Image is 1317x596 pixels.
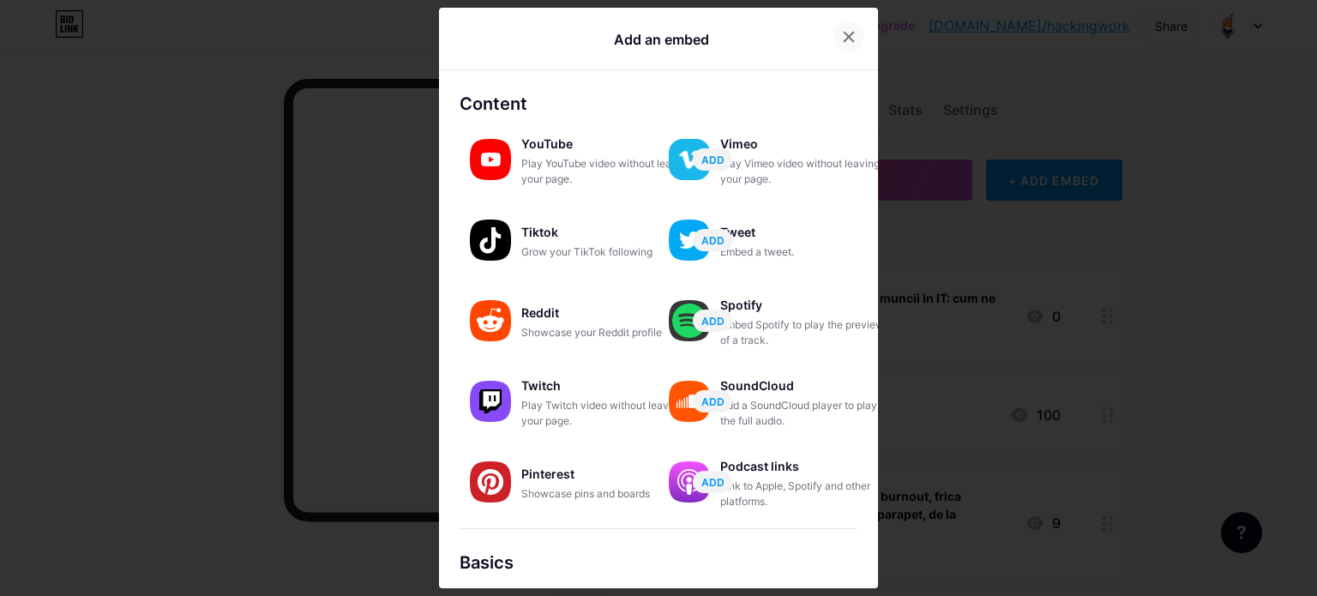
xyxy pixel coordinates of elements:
[460,550,857,575] div: Basics
[470,220,511,261] img: tiktok
[720,317,892,348] div: Embed Spotify to play the preview of a track.
[521,301,693,325] div: Reddit
[701,475,725,490] span: ADD
[521,462,693,486] div: Pinterest
[701,394,725,409] span: ADD
[470,300,511,341] img: reddit
[614,29,709,50] div: Add an embed
[470,139,511,180] img: youtube
[693,229,732,251] button: ADD
[693,390,732,412] button: ADD
[669,300,710,341] img: spotify
[701,153,725,167] span: ADD
[693,310,732,332] button: ADD
[720,244,892,260] div: Embed a tweet.
[521,156,693,187] div: Play YouTube video without leaving your page.
[720,293,892,317] div: Spotify
[720,479,892,509] div: Link to Apple, Spotify and other platforms.
[720,398,892,429] div: Add a SoundCloud player to play the full audio.
[521,132,693,156] div: YouTube
[521,486,693,502] div: Showcase pins and boards
[521,220,693,244] div: Tiktok
[521,398,693,429] div: Play Twitch video without leaving your page.
[470,461,511,503] img: pinterest
[669,139,710,180] img: vimeo
[521,374,693,398] div: Twitch
[669,220,710,261] img: twitter
[460,91,857,117] div: Content
[693,148,732,171] button: ADD
[701,233,725,248] span: ADD
[693,471,732,493] button: ADD
[720,455,892,479] div: Podcast links
[720,374,892,398] div: SoundCloud
[720,220,892,244] div: Tweet
[521,244,693,260] div: Grow your TikTok following
[470,381,511,422] img: twitch
[701,314,725,328] span: ADD
[720,156,892,187] div: Play Vimeo video without leaving your page.
[521,325,693,340] div: Showcase your Reddit profile
[669,381,710,422] img: soundcloud
[720,132,892,156] div: Vimeo
[669,461,710,503] img: podcastlinks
